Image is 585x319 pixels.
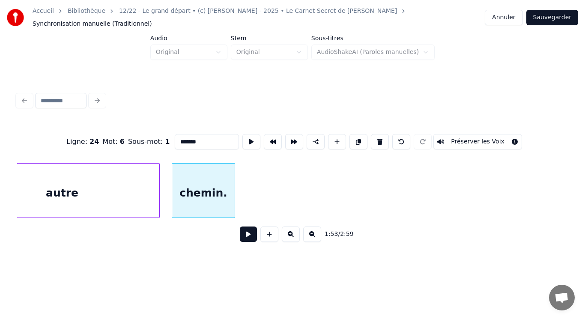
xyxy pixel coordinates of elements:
[231,35,308,41] label: Stem
[119,7,397,15] a: 12/22 - Le grand départ • (c) [PERSON_NAME] - 2025 • Le Carnet Secret de [PERSON_NAME]
[325,230,345,239] div: /
[340,230,353,239] span: 2:59
[433,134,522,149] button: Toggle
[150,35,227,41] label: Audio
[33,7,54,15] a: Accueil
[102,137,125,147] div: Mot :
[90,137,99,146] span: 24
[120,137,125,146] span: 6
[325,230,338,239] span: 1:53
[68,7,105,15] a: Bibliothèque
[165,137,170,146] span: 1
[128,137,170,147] div: Sous-mot :
[66,137,99,147] div: Ligne :
[311,35,435,41] label: Sous-titres
[549,285,575,310] a: Ouvrir le chat
[33,7,485,28] nav: breadcrumb
[485,10,522,25] button: Annuler
[526,10,578,25] button: Sauvegarder
[7,9,24,26] img: youka
[33,20,152,28] span: Synchronisation manuelle (Traditionnel)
